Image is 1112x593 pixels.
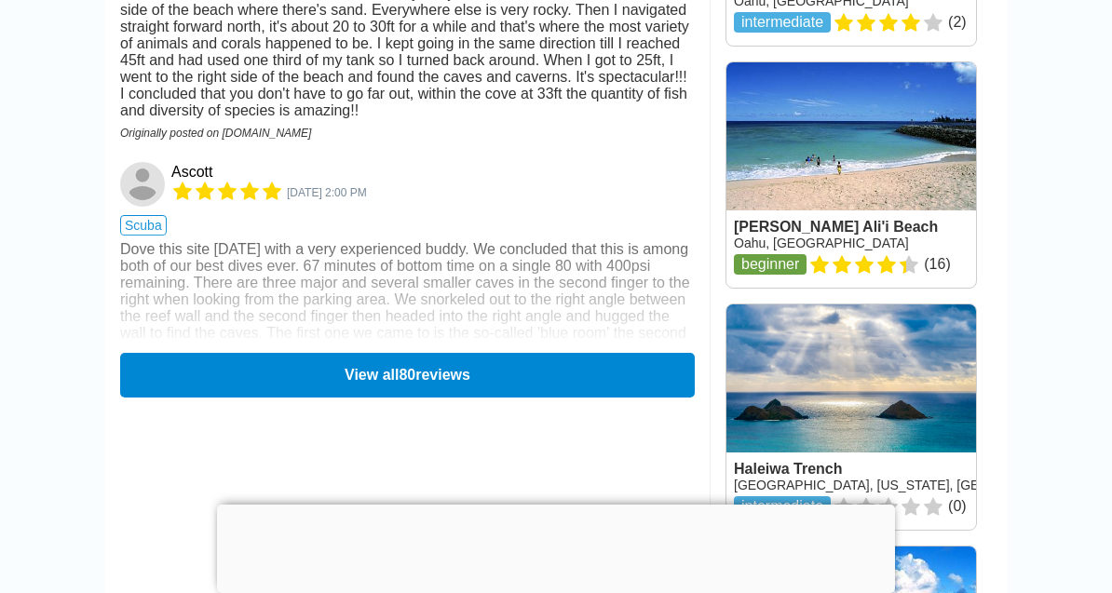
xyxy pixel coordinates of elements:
[120,353,695,398] button: View all80reviews
[120,241,695,392] div: Dove this site [DATE] with a very experienced buddy. We concluded that this is among both of our ...
[120,162,165,207] img: Ascott
[734,478,1092,492] a: [GEOGRAPHIC_DATA], [US_STATE], [GEOGRAPHIC_DATA]
[120,162,168,207] a: Ascott
[171,164,216,181] a: Ascott
[217,505,895,588] iframe: Advertisement
[120,215,167,236] span: scuba
[734,236,909,250] a: Oahu, [GEOGRAPHIC_DATA]
[120,127,695,140] div: Originally posted on [DOMAIN_NAME]
[287,186,367,199] span: 5103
